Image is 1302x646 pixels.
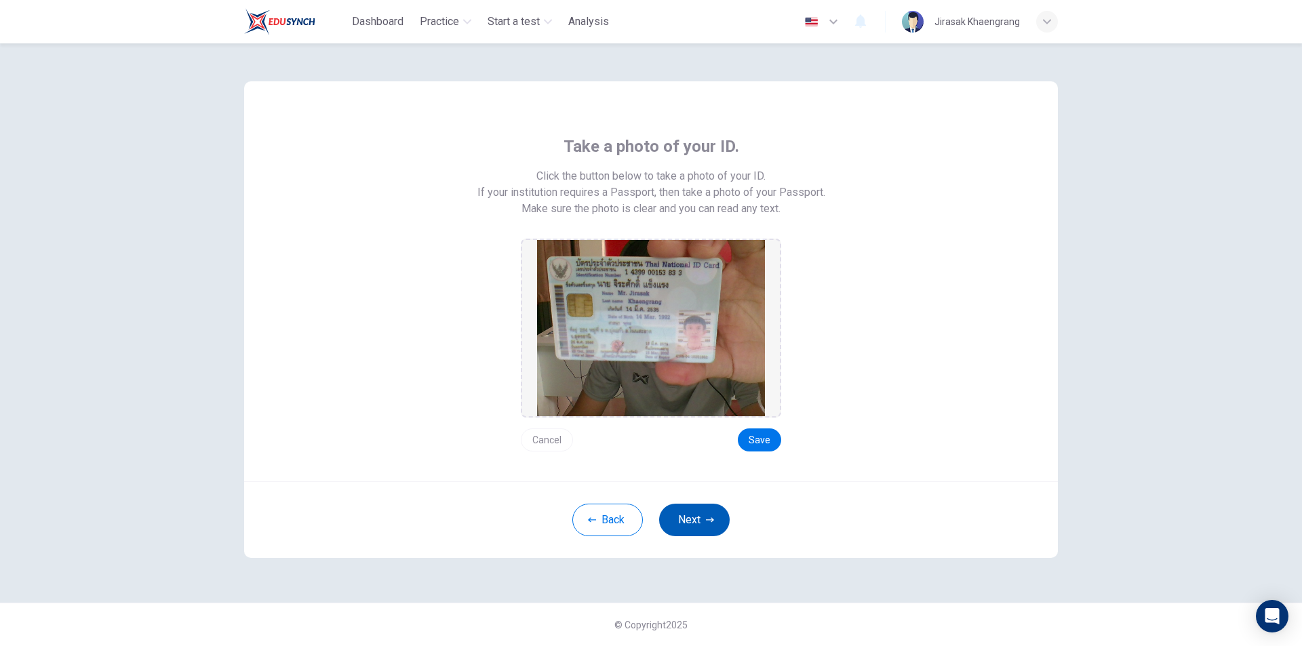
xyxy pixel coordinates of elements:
[477,168,825,201] span: Click the button below to take a photo of your ID. If your institution requires a Passport, then ...
[414,9,477,34] button: Practice
[420,14,459,30] span: Practice
[347,9,409,34] button: Dashboard
[902,11,924,33] img: Profile picture
[659,504,730,536] button: Next
[537,240,765,416] img: preview screemshot
[1256,600,1288,632] div: Open Intercom Messenger
[352,14,403,30] span: Dashboard
[563,9,614,34] button: Analysis
[488,14,540,30] span: Start a test
[244,8,347,35] a: Train Test logo
[244,8,315,35] img: Train Test logo
[521,201,781,217] span: Make sure the photo is clear and you can read any text.
[934,14,1020,30] div: Jirasak Khaengrang
[614,620,688,630] span: © Copyright 2025
[568,14,609,30] span: Analysis
[564,136,739,157] span: Take a photo of your ID.
[521,428,573,451] button: Cancel
[803,17,820,27] img: en
[738,428,781,451] button: Save
[482,9,557,34] button: Start a test
[572,504,643,536] button: Back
